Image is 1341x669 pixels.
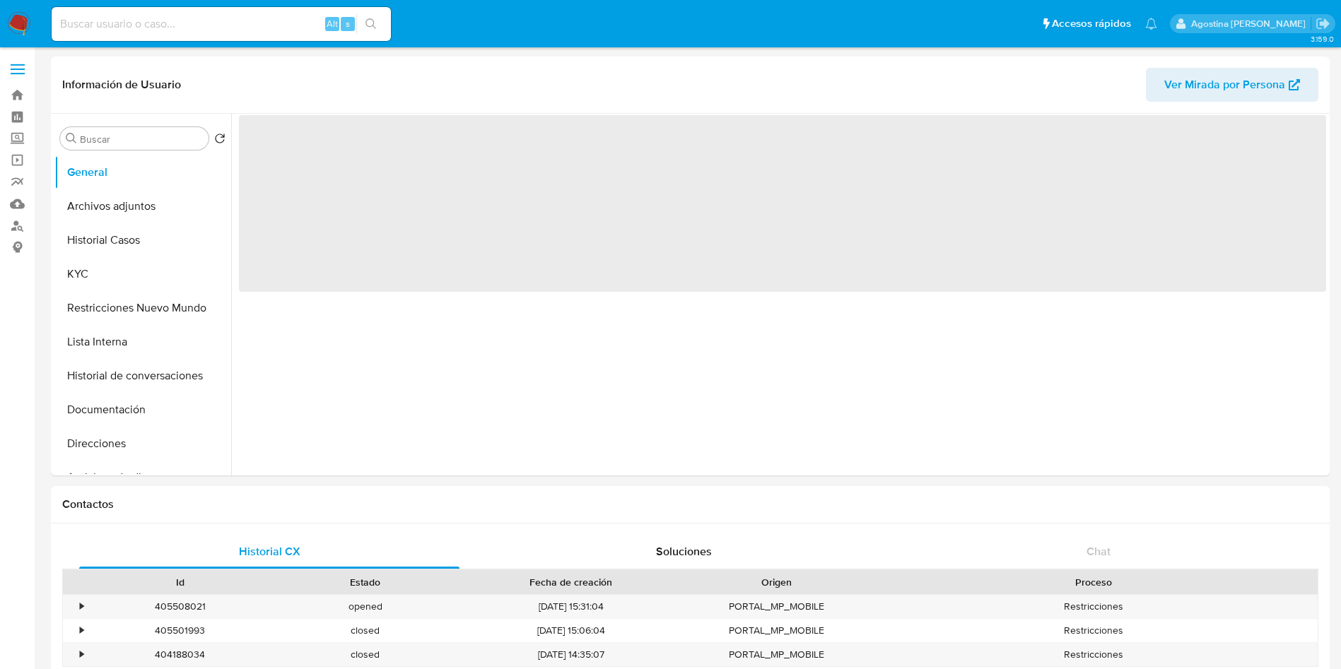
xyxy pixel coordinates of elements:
button: Historial de conversaciones [54,359,231,393]
div: • [80,648,83,661]
div: Restricciones [869,595,1318,618]
button: Anticipos de dinero [54,461,231,495]
h1: Contactos [62,497,1318,511]
div: Id [98,575,263,589]
input: Buscar usuario o caso... [52,15,391,33]
button: Lista Interna [54,325,231,359]
div: Origen [694,575,860,589]
span: Soluciones [656,543,712,560]
span: Ver Mirada por Persona [1164,68,1285,102]
span: Accesos rápidos [1052,16,1131,31]
button: search-icon [356,14,385,34]
div: 405508021 [88,595,273,618]
button: Ver Mirada por Persona [1146,68,1318,102]
span: Historial CX [239,543,300,560]
button: Restricciones Nuevo Mundo [54,291,231,325]
div: Estado [283,575,448,589]
div: Restricciones [869,643,1318,666]
span: Chat [1087,543,1111,560]
a: Notificaciones [1145,18,1157,30]
div: PORTAL_MP_MOBILE [684,643,869,666]
div: Restricciones [869,619,1318,642]
div: 404188034 [88,643,273,666]
div: PORTAL_MP_MOBILE [684,595,869,618]
div: • [80,624,83,637]
div: [DATE] 14:35:07 [458,643,684,666]
button: Buscar [66,133,77,144]
div: Proceso [879,575,1308,589]
div: opened [273,595,458,618]
div: [DATE] 15:06:04 [458,619,684,642]
span: s [346,17,350,30]
button: Documentación [54,393,231,427]
button: KYC [54,257,231,291]
span: ‌ [239,115,1326,292]
div: 405501993 [88,619,273,642]
button: Volver al orden por defecto [214,133,226,148]
p: agostina.faruolo@mercadolibre.com [1191,17,1311,30]
span: Alt [327,17,338,30]
button: Historial Casos [54,223,231,257]
div: closed [273,619,458,642]
div: [DATE] 15:31:04 [458,595,684,618]
button: Direcciones [54,427,231,461]
a: Salir [1316,16,1330,31]
button: General [54,155,231,189]
div: • [80,600,83,613]
div: PORTAL_MP_MOBILE [684,619,869,642]
h1: Información de Usuario [62,78,181,92]
input: Buscar [80,133,203,146]
button: Archivos adjuntos [54,189,231,223]
div: Fecha de creación [468,575,674,589]
div: closed [273,643,458,666]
